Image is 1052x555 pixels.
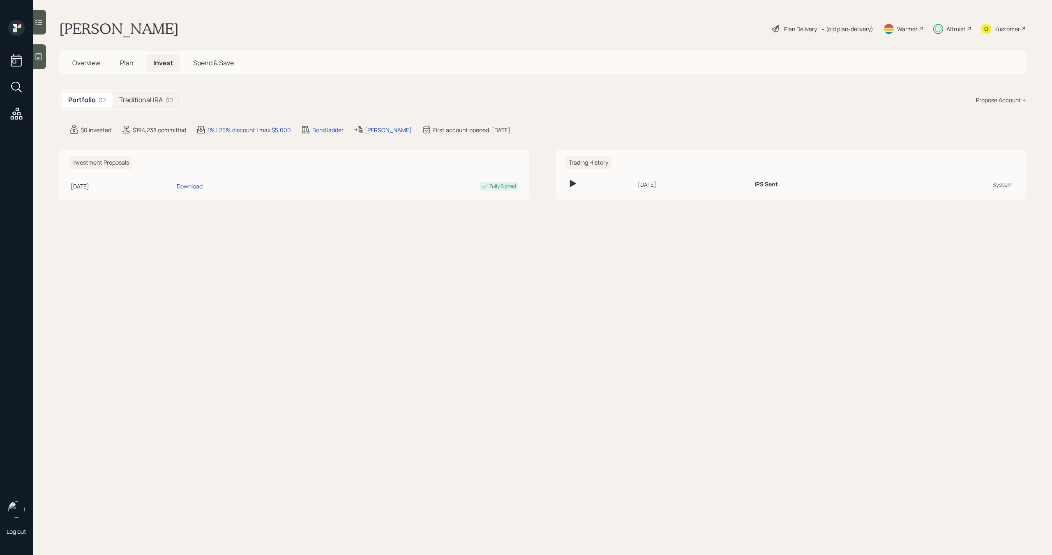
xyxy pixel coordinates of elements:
[193,58,234,67] span: Spend & Save
[994,25,1020,33] div: Kustomer
[946,25,966,33] div: Altruist
[69,156,132,170] h6: Investment Proposals
[638,180,748,189] div: [DATE]
[59,20,179,38] h1: [PERSON_NAME]
[177,182,203,190] div: Download
[72,58,100,67] span: Overview
[489,183,516,190] div: Fully Signed
[7,527,26,535] div: Log out
[68,96,96,104] h5: Portfolio
[565,156,611,170] h6: Trading History
[754,181,778,188] h6: IPS Sent
[71,182,173,190] div: [DATE]
[976,96,1026,104] div: Propose Account +
[433,126,510,134] div: First account opened: [DATE]
[166,96,173,104] div: $0
[120,58,134,67] span: Plan
[99,96,106,104] div: $0
[897,25,918,33] div: Warmer
[81,126,111,134] div: $0 invested
[312,126,344,134] div: Bond ladder
[119,96,163,104] h5: Traditional IRA
[208,126,291,134] div: 1% | 25% discount | max $5,000
[365,126,412,134] div: [PERSON_NAME]
[821,25,873,33] div: • (old plan-delivery)
[895,180,1013,189] div: System
[133,126,186,134] div: $194,238 committed
[8,501,25,518] img: michael-russo-headshot.png
[153,58,173,67] span: Invest
[784,25,817,33] div: Plan Delivery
